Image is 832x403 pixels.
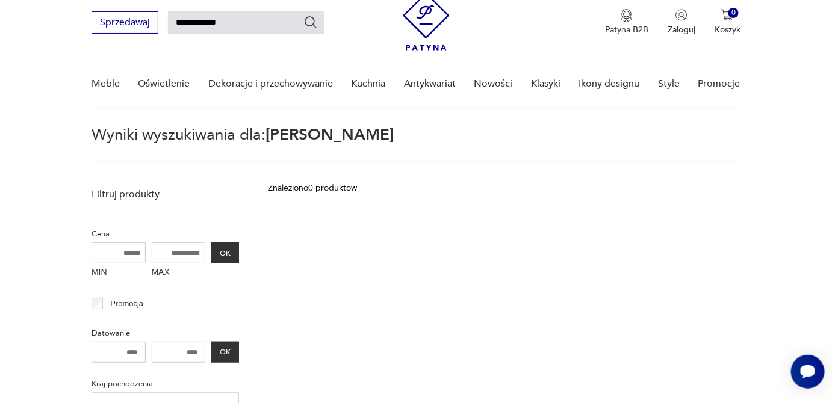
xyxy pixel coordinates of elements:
button: Zaloguj [668,9,695,35]
button: OK [211,342,239,363]
button: Sprzedawaj [92,11,158,34]
img: Ikona koszyka [721,9,733,21]
p: Kraj pochodzenia [92,377,239,390]
button: Szukaj [303,15,318,29]
p: Filtruj produkty [92,188,239,201]
span: [PERSON_NAME] [265,124,394,146]
p: Promocja [110,297,143,310]
a: Promocje [698,61,740,107]
a: Sprzedawaj [92,19,158,28]
a: Antykwariat [404,61,456,107]
a: Style [658,61,680,107]
label: MIN [92,263,146,283]
a: Oświetlenie [138,61,190,107]
a: Ikona medaluPatyna B2B [605,9,648,35]
img: Ikona medalu [621,9,633,22]
iframe: Smartsupp widget button [791,355,825,389]
p: Patyna B2B [605,24,648,35]
a: Kuchnia [352,61,386,107]
label: MAX [152,263,206,283]
p: Cena [92,227,239,241]
button: OK [211,242,239,263]
p: Koszyk [715,24,740,35]
p: Wyniki wyszukiwania dla: [92,128,740,162]
button: 0Koszyk [715,9,740,35]
button: Patyna B2B [605,9,648,35]
p: Zaloguj [668,24,695,35]
a: Ikony designu [579,61,640,107]
div: 0 [728,8,739,18]
a: Meble [92,61,120,107]
div: Znaleziono 0 produktów [268,182,357,195]
a: Klasyki [531,61,560,107]
a: Nowości [474,61,513,107]
a: Dekoracje i przechowywanie [208,61,333,107]
p: Datowanie [92,327,239,340]
img: Ikonka użytkownika [675,9,688,21]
